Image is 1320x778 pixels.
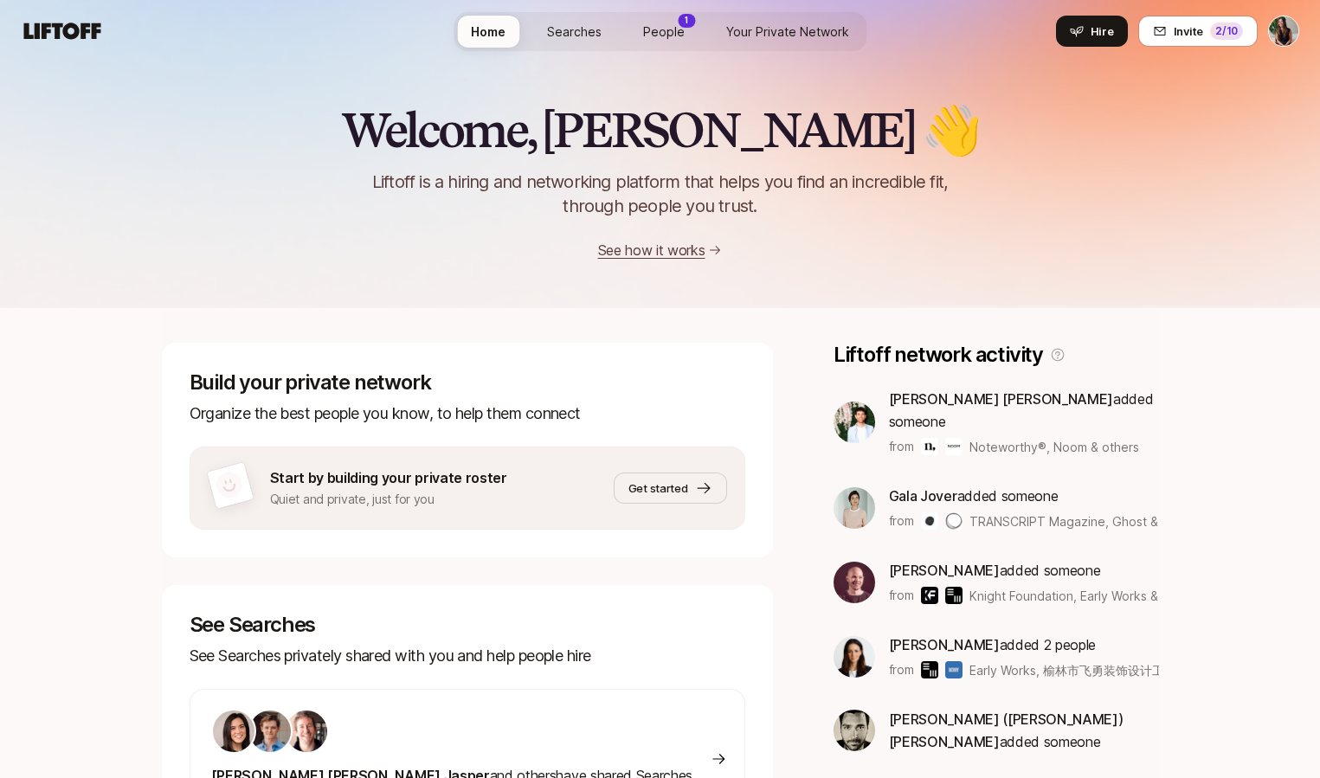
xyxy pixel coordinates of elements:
[629,16,699,48] a: People1
[628,479,688,497] span: Get started
[1269,16,1298,46] img: Ciara Cornette
[1091,23,1114,40] span: Hire
[213,710,254,752] img: 71d7b91d_d7cb_43b4_a7ea_a9b2f2cc6e03.jpg
[889,436,914,457] p: from
[834,636,875,678] img: ed856165_bc02_4c3c_8869_e627224d798a.jpg
[945,512,963,530] img: Ghost
[712,16,863,48] a: Your Private Network
[889,559,1159,582] p: added someone
[889,485,1159,507] p: added someone
[533,16,615,48] a: Searches
[889,562,1000,579] span: [PERSON_NAME]
[270,489,507,510] p: Quiet and private, just for you
[921,512,938,530] img: TRANSCRIPT Magazine
[889,585,914,606] p: from
[471,23,505,41] span: Home
[921,661,938,678] img: Early Works
[889,710,1124,750] span: [PERSON_NAME] ([PERSON_NAME]) [PERSON_NAME]
[1268,16,1299,47] button: Ciara Cornette
[213,469,245,501] img: default-avatar.svg
[1138,16,1258,47] button: Invite2/10
[889,487,957,505] span: Gala Jover
[457,16,519,48] a: Home
[341,104,979,156] h2: Welcome, [PERSON_NAME] 👋
[889,511,914,531] p: from
[286,710,327,752] img: 8cb3e434_9646_4a7a_9a3b_672daafcbcea.jpg
[190,644,745,668] p: See Searches privately shared with you and help people hire
[889,636,1000,653] span: [PERSON_NAME]
[598,241,705,259] a: See how it works
[614,473,727,504] button: Get started
[190,370,745,395] p: Build your private network
[249,710,291,752] img: 3263d9e2_344a_4053_b33f_6d0678704667.jpg
[969,438,1139,456] span: Noteworthy®, Noom & others
[834,487,875,529] img: ACg8ocKhcGRvChYzWN2dihFRyxedT7mU-5ndcsMXykEoNcm4V62MVdan=s160-c
[1056,16,1128,47] button: Hire
[834,402,875,443] img: 14c26f81_4384_478d_b376_a1ca6885b3c1.jpg
[921,438,938,455] img: Noteworthy®
[685,14,688,27] p: 1
[1174,23,1203,40] span: Invite
[726,23,849,41] span: Your Private Network
[834,710,875,751] img: 5645d9d2_9ee7_4686_ba2c_9eb8f9974f51.jpg
[190,613,745,637] p: See Searches
[921,587,938,604] img: Knight Foundation
[969,663,1277,678] span: Early Works, 榆林市飞勇装饰设计工程有限公司 & others
[889,388,1159,433] p: added someone
[889,659,914,680] p: from
[547,23,602,41] span: Searches
[270,466,507,489] p: Start by building your private roster
[945,438,963,455] img: Noom
[643,23,685,41] span: People
[945,587,963,604] img: Early Works
[889,633,1159,656] p: added 2 people
[834,343,1043,367] p: Liftoff network activity
[190,402,745,426] p: Organize the best people you know, to help them connect
[1210,23,1243,40] div: 2 /10
[969,514,1199,529] span: TRANSCRIPT Magazine, Ghost & others
[945,661,963,678] img: 榆林市飞勇装饰设计工程有限公司
[834,562,875,603] img: b624fc6d_43de_4d13_9753_151e99b1d7e8.jpg
[351,170,970,218] p: Liftoff is a hiring and networking platform that helps you find an incredible fit, through people...
[889,390,1113,408] span: [PERSON_NAME] [PERSON_NAME]
[889,708,1159,753] p: added someone
[969,588,1199,603] span: Knight Foundation, Early Works & others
